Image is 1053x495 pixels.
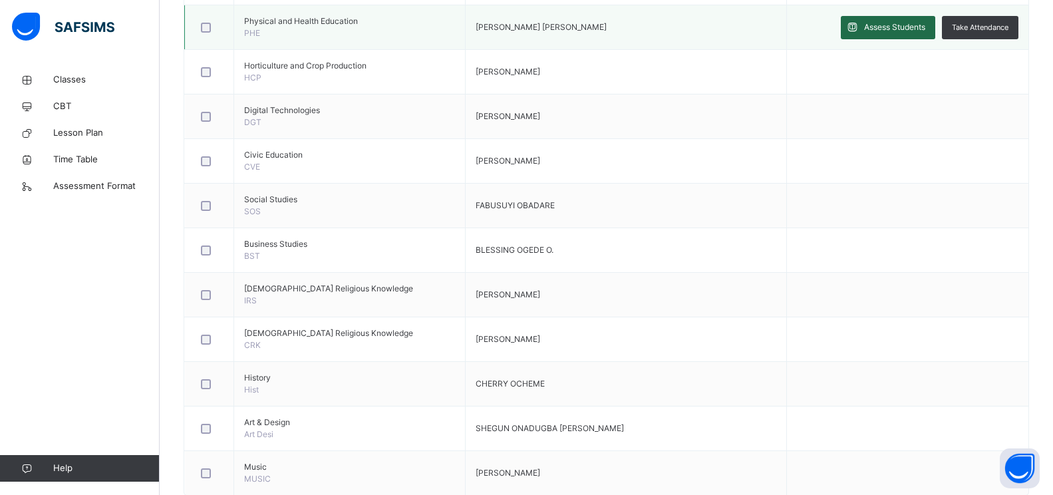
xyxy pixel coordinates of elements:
span: Art & Design [244,416,455,428]
img: safsims [12,13,114,41]
span: CVE [244,162,260,172]
span: BLESSING OGEDE O. [476,245,553,255]
span: PHE [244,28,260,38]
span: History [244,372,455,384]
span: SOS [244,206,261,216]
span: Digital Technologies [244,104,455,116]
span: [DEMOGRAPHIC_DATA] Religious Knowledge [244,327,455,339]
button: Open asap [1000,448,1040,488]
span: Music [244,461,455,473]
span: BST [244,251,260,261]
span: [PERSON_NAME] [PERSON_NAME] [476,22,607,32]
span: CBT [53,100,160,113]
span: FABUSUYI OBADARE [476,200,555,210]
span: Assessment Format [53,180,160,193]
span: [DEMOGRAPHIC_DATA] Religious Knowledge [244,283,455,295]
span: Hist [244,385,259,395]
span: [PERSON_NAME] [476,67,540,77]
span: [PERSON_NAME] [476,111,540,121]
span: Assess Students [864,21,925,33]
span: Civic Education [244,149,455,161]
span: [PERSON_NAME] [476,156,540,166]
span: Horticulture and Crop Production [244,60,455,72]
span: Art Desi [244,429,273,439]
span: Classes [53,73,160,86]
span: IRS [244,295,257,305]
span: SHEGUN ONADUGBA [PERSON_NAME] [476,423,624,433]
span: Physical and Health Education [244,15,455,27]
span: [PERSON_NAME] [476,289,540,299]
span: Social Studies [244,194,455,206]
span: DGT [244,117,261,127]
span: MUSIC [244,474,271,484]
span: HCP [244,73,261,82]
span: Time Table [53,153,160,166]
span: Take Attendance [952,22,1008,33]
span: [PERSON_NAME] [476,334,540,344]
span: CHERRY OCHEME [476,379,545,389]
span: [PERSON_NAME] [476,468,540,478]
span: Business Studies [244,238,455,250]
span: CRK [244,340,261,350]
span: Help [53,462,159,475]
span: Lesson Plan [53,126,160,140]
